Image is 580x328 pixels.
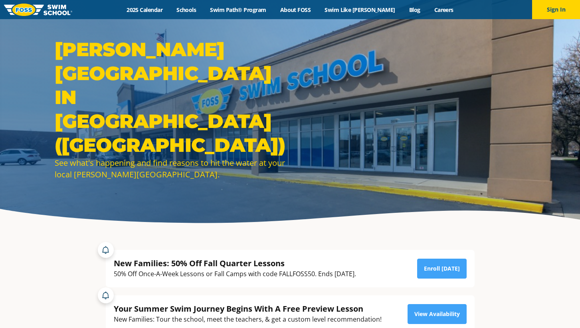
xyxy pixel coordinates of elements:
[427,6,460,14] a: Careers
[408,304,467,324] a: View Availability
[55,37,286,157] h1: [PERSON_NAME][GEOGRAPHIC_DATA] in [GEOGRAPHIC_DATA] ([GEOGRAPHIC_DATA])
[120,6,170,14] a: 2025 Calendar
[402,6,427,14] a: Blog
[417,259,467,279] a: Enroll [DATE]
[114,258,356,269] div: New Families: 50% Off Fall Quarter Lessons
[170,6,203,14] a: Schools
[318,6,402,14] a: Swim Like [PERSON_NAME]
[4,4,72,16] img: FOSS Swim School Logo
[273,6,318,14] a: About FOSS
[114,269,356,279] div: 50% Off Once-A-Week Lessons or Fall Camps with code FALLFOSS50. Ends [DATE].
[55,157,286,180] div: See what's happening and find reasons to hit the water at your local [PERSON_NAME][GEOGRAPHIC_DATA].
[114,314,382,325] div: New Families: Tour the school, meet the teachers, & get a custom level recommendation!
[203,6,273,14] a: Swim Path® Program
[114,303,382,314] div: Your Summer Swim Journey Begins With A Free Preview Lesson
